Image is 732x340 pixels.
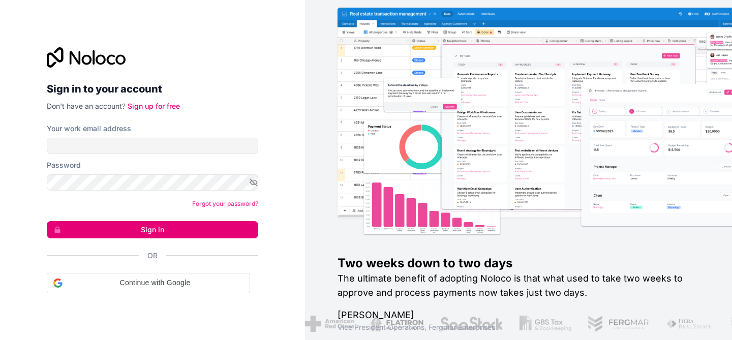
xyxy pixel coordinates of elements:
input: Email address [47,138,258,154]
img: /assets/fiera-fwj2N5v4.png [319,316,367,332]
a: Forgot your password? [192,200,258,207]
span: Or [147,251,158,261]
label: Password [47,160,81,170]
h2: The ultimate benefit of adopting Noloco is that what used to take two weeks to approve and proces... [338,271,699,300]
span: Don't have an account? [47,102,126,110]
button: Sign in [47,221,258,238]
div: Continue with Google [47,273,250,293]
h1: Two weeks down to two days [338,255,699,271]
h1: Vice President Operations , Fergmar Enterprises [338,322,699,332]
input: Password [47,174,258,191]
span: Continue with Google [67,277,243,288]
h2: Sign in to your account [47,80,258,98]
label: Your work email address [47,123,131,134]
a: Sign up for free [128,102,180,110]
h1: [PERSON_NAME] [338,308,699,322]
